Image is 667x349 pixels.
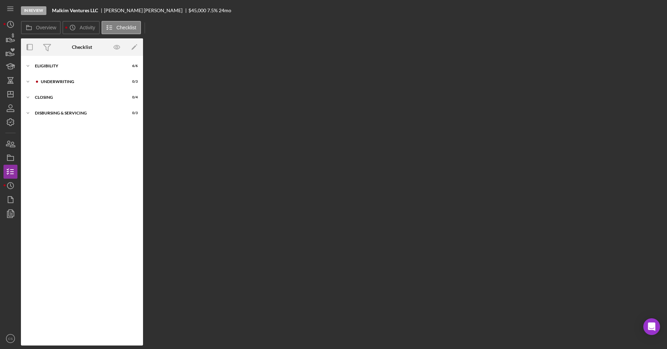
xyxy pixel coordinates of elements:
[35,95,120,99] div: Closing
[35,64,120,68] div: Eligibility
[72,44,92,50] div: Checklist
[125,64,138,68] div: 6 / 6
[117,25,136,30] label: Checklist
[188,7,206,13] span: $45,000
[80,25,95,30] label: Activity
[3,332,17,346] button: CS
[102,21,141,34] button: Checklist
[104,8,188,13] div: [PERSON_NAME] [PERSON_NAME]
[219,8,231,13] div: 24 mo
[52,8,98,13] b: Malkim Ventures LLC
[21,21,61,34] button: Overview
[35,111,120,115] div: Disbursing & Servicing
[125,111,138,115] div: 0 / 3
[62,21,99,34] button: Activity
[125,95,138,99] div: 0 / 4
[207,8,218,13] div: 7.5 %
[21,6,46,15] div: In Review
[8,337,13,341] text: CS
[125,80,138,84] div: 0 / 3
[41,80,120,84] div: Underwriting
[36,25,56,30] label: Overview
[643,318,660,335] div: Open Intercom Messenger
